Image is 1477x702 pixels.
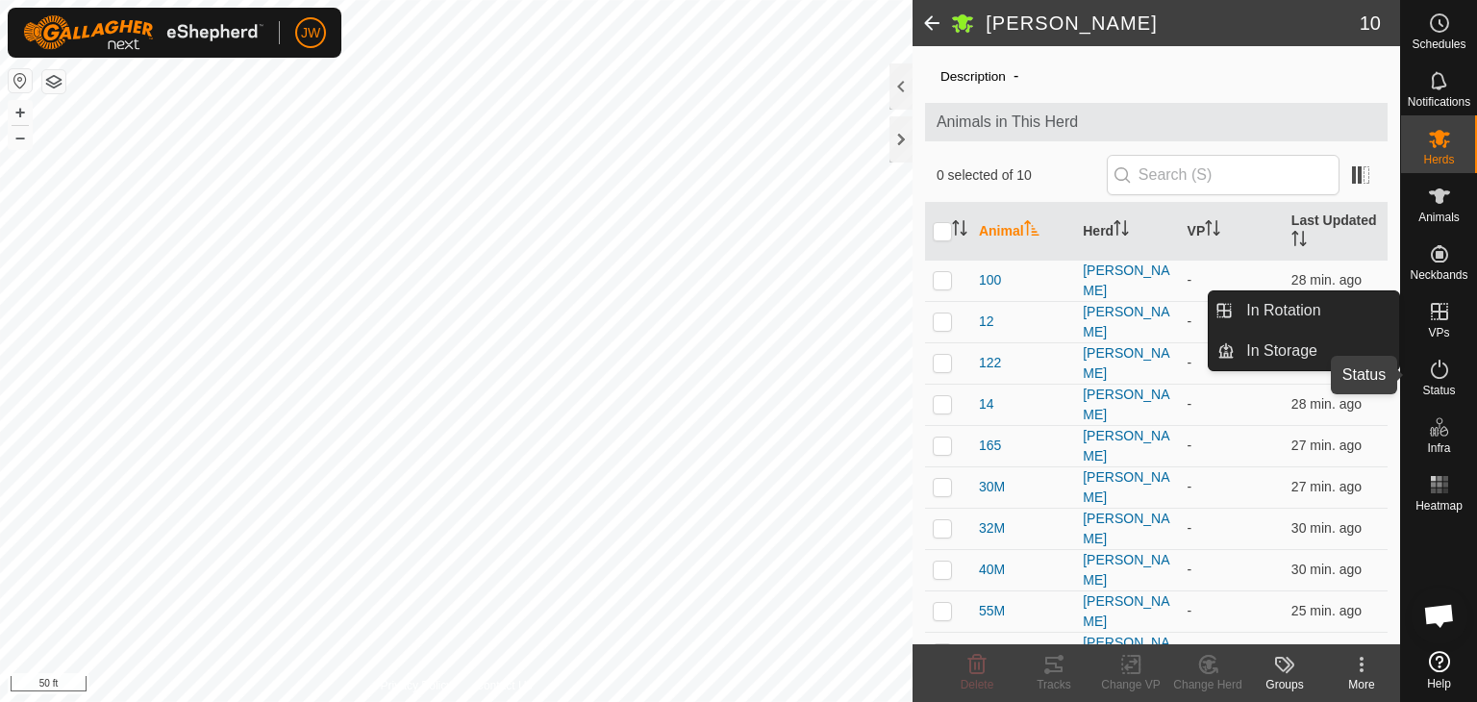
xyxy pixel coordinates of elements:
[1015,676,1092,693] div: Tracks
[9,101,32,124] button: +
[1205,223,1220,238] p-sorticon: Activate to sort
[1401,643,1477,697] a: Help
[1188,520,1192,536] app-display-virtual-paddock-transition: -
[952,223,967,238] p-sorticon: Activate to sort
[1291,562,1362,577] span: Sep 9, 2025, 6:06 AM
[23,15,263,50] img: Gallagher Logo
[1188,272,1192,288] app-display-virtual-paddock-transition: -
[1180,203,1284,261] th: VP
[937,111,1376,134] span: Animals in This Herd
[979,518,1005,539] span: 32M
[1083,385,1171,425] div: [PERSON_NAME]
[1291,396,1362,412] span: Sep 9, 2025, 6:08 AM
[1209,332,1399,370] li: In Storage
[979,312,994,332] span: 12
[1083,261,1171,301] div: [PERSON_NAME]
[1291,479,1362,494] span: Sep 9, 2025, 6:08 AM
[979,642,994,663] span: 91
[1114,223,1129,238] p-sorticon: Activate to sort
[1246,676,1323,693] div: Groups
[1428,327,1449,338] span: VPs
[1235,291,1399,330] a: In Rotation
[1422,385,1455,396] span: Status
[1423,154,1454,165] span: Herds
[979,353,1001,373] span: 122
[1083,343,1171,384] div: [PERSON_NAME]
[301,23,320,43] span: JW
[1284,203,1388,261] th: Last Updated
[961,678,994,691] span: Delete
[1415,500,1463,512] span: Heatmap
[1107,155,1339,195] input: Search (S)
[979,477,1005,497] span: 30M
[971,203,1075,261] th: Animal
[1188,562,1192,577] app-display-virtual-paddock-transition: -
[1083,591,1171,632] div: [PERSON_NAME]
[9,126,32,149] button: –
[1188,479,1192,494] app-display-virtual-paddock-transition: -
[1291,438,1362,453] span: Sep 9, 2025, 6:08 AM
[1083,550,1171,590] div: [PERSON_NAME]
[979,560,1005,580] span: 40M
[1411,587,1468,644] div: Open chat
[381,677,453,694] a: Privacy Policy
[1246,299,1320,322] span: In Rotation
[1360,9,1381,38] span: 10
[1291,520,1362,536] span: Sep 9, 2025, 6:06 AM
[1408,96,1470,108] span: Notifications
[1006,60,1026,91] span: -
[940,69,1006,84] label: Description
[1246,339,1317,363] span: In Storage
[979,394,994,414] span: 14
[1323,676,1400,693] div: More
[1291,234,1307,249] p-sorticon: Activate to sort
[1291,603,1362,618] span: Sep 9, 2025, 6:11 AM
[1188,313,1192,329] app-display-virtual-paddock-transition: -
[1188,355,1192,370] app-display-virtual-paddock-transition: -
[979,601,1005,621] span: 55M
[1412,38,1465,50] span: Schedules
[1427,678,1451,689] span: Help
[937,165,1107,186] span: 0 selected of 10
[986,12,1360,35] h2: [PERSON_NAME]
[1410,269,1467,281] span: Neckbands
[1188,396,1192,412] app-display-virtual-paddock-transition: -
[1092,676,1169,693] div: Change VP
[42,70,65,93] button: Map Layers
[1209,291,1399,330] li: In Rotation
[1083,509,1171,549] div: [PERSON_NAME]
[1083,302,1171,342] div: [PERSON_NAME]
[1188,438,1192,453] app-display-virtual-paddock-transition: -
[1291,272,1362,288] span: Sep 9, 2025, 6:08 AM
[979,436,1001,456] span: 165
[1024,223,1039,238] p-sorticon: Activate to sort
[1235,332,1399,370] a: In Storage
[1083,467,1171,508] div: [PERSON_NAME]
[1169,676,1246,693] div: Change Herd
[1075,203,1179,261] th: Herd
[475,677,532,694] a: Contact Us
[1083,633,1171,673] div: [PERSON_NAME]
[1427,442,1450,454] span: Infra
[979,270,1001,290] span: 100
[1083,426,1171,466] div: [PERSON_NAME]
[1418,212,1460,223] span: Animals
[9,69,32,92] button: Reset Map
[1188,603,1192,618] app-display-virtual-paddock-transition: -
